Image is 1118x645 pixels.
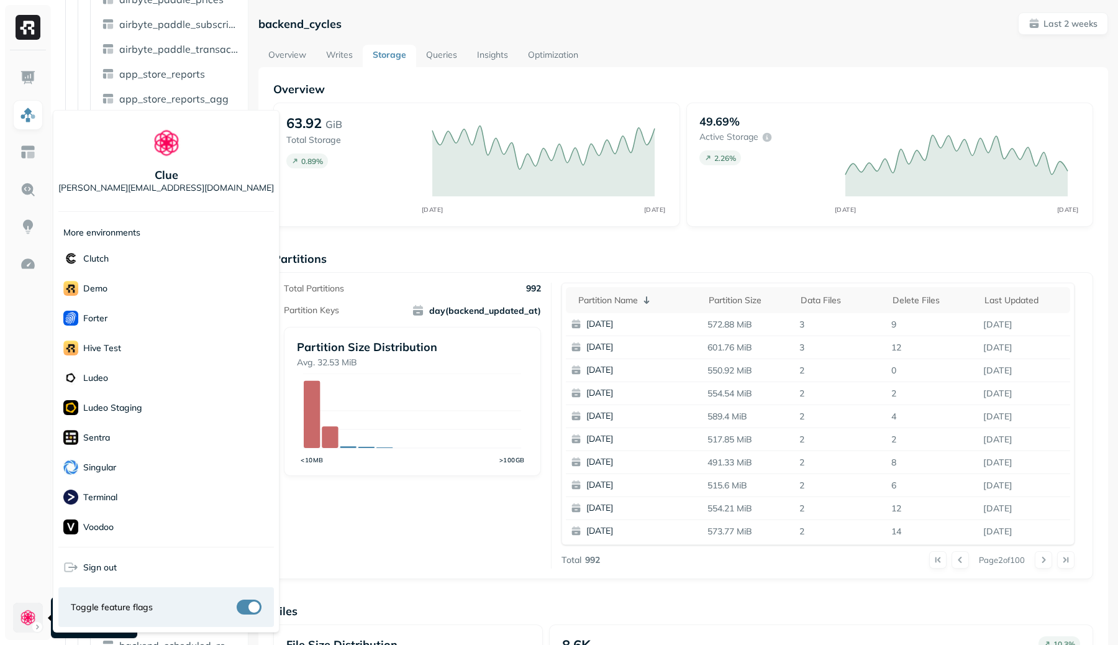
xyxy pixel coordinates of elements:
p: Clue [155,168,178,182]
img: Hive Test [63,341,78,355]
p: Terminal [83,492,117,503]
img: Voodoo [63,519,78,534]
p: Hive Test [83,342,121,354]
img: Sentra [63,430,78,445]
img: Clutch [63,251,78,266]
p: [PERSON_NAME][EMAIL_ADDRESS][DOMAIN_NAME] [58,182,274,194]
span: Toggle feature flags [71,602,153,613]
img: Ludeo Staging [63,400,78,415]
img: Ludeo [63,370,78,385]
p: Ludeo Staging [83,402,142,414]
img: Clue [152,128,181,158]
p: Clutch [83,253,109,265]
p: Singular [83,462,116,473]
img: demo [63,281,78,296]
img: Forter [63,311,78,326]
p: More environments [63,227,140,239]
p: Ludeo [83,372,108,384]
span: Sign out [83,562,117,574]
img: Singular [63,460,78,475]
p: demo [83,283,107,295]
img: Terminal [63,490,78,505]
p: Forter [83,313,107,324]
p: Sentra [83,432,110,444]
p: Voodoo [83,521,114,533]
